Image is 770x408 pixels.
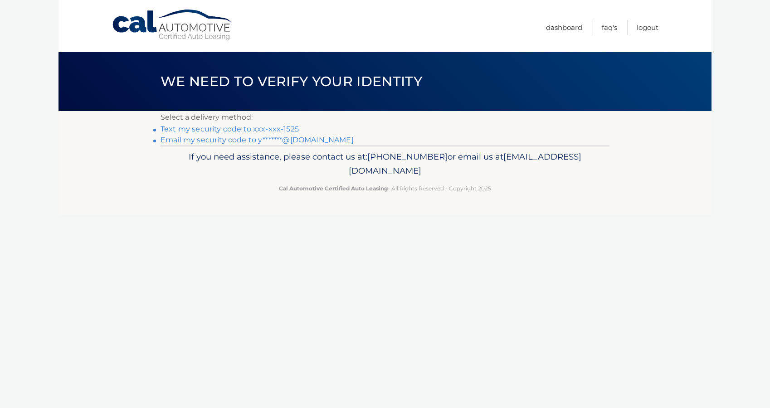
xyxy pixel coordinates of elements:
p: - All Rights Reserved - Copyright 2025 [166,184,604,193]
a: FAQ's [602,20,617,35]
span: We need to verify your identity [161,73,422,90]
a: Text my security code to xxx-xxx-1525 [161,125,299,133]
span: [PHONE_NUMBER] [367,151,448,162]
strong: Cal Automotive Certified Auto Leasing [279,185,388,192]
a: Cal Automotive [112,9,234,41]
a: Logout [637,20,658,35]
p: Select a delivery method: [161,111,609,124]
a: Dashboard [546,20,582,35]
a: Email my security code to y*******@[DOMAIN_NAME] [161,136,354,144]
p: If you need assistance, please contact us at: or email us at [166,150,604,179]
